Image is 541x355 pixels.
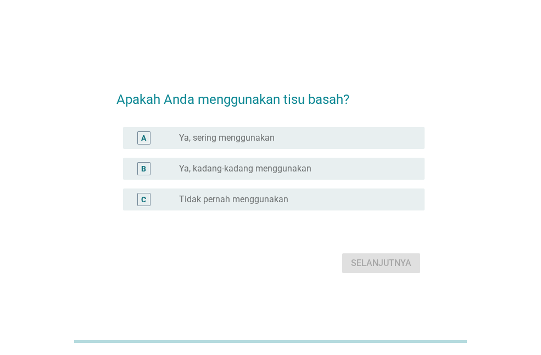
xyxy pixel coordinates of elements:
font: A [141,134,146,142]
font: Tidak pernah menggunakan [179,194,288,204]
font: B [141,164,146,173]
font: C [141,195,146,204]
font: Ya, kadang-kadang menggunakan [179,163,311,174]
font: Apakah Anda menggunakan tisu basah? [116,92,349,107]
font: Ya, sering menggunakan [179,132,275,143]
